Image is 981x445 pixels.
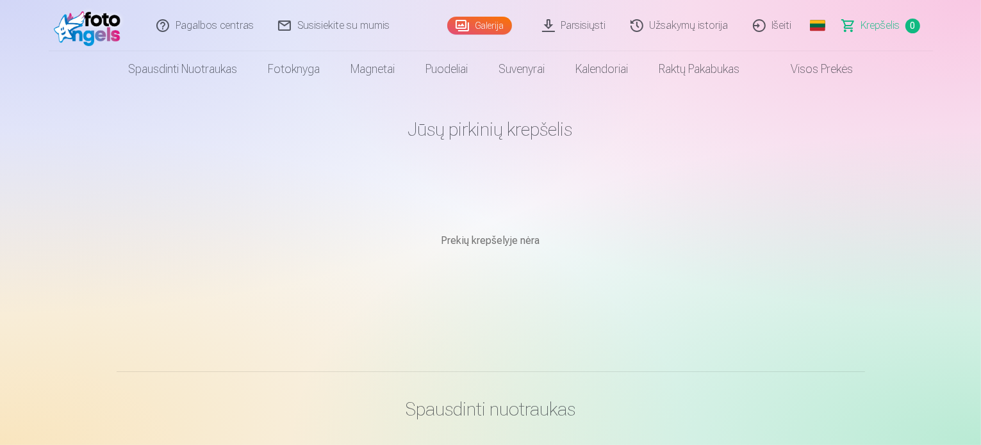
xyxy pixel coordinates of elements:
[447,17,512,35] a: Galerija
[755,51,868,87] a: Visos prekės
[905,19,920,33] span: 0
[252,51,335,87] a: Fotoknyga
[861,18,900,33] span: Krepšelis
[113,51,252,87] a: Spausdinti nuotraukas
[117,118,865,141] h1: Jūsų pirkinių krepšelis
[54,5,128,46] img: /fa2
[335,51,410,87] a: Magnetai
[643,51,755,87] a: Raktų pakabukas
[410,51,483,87] a: Puodeliai
[560,51,643,87] a: Kalendoriai
[483,51,560,87] a: Suvenyrai
[127,398,855,421] h3: Spausdinti nuotraukas
[117,233,865,248] p: Prekių krepšelyje nėra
